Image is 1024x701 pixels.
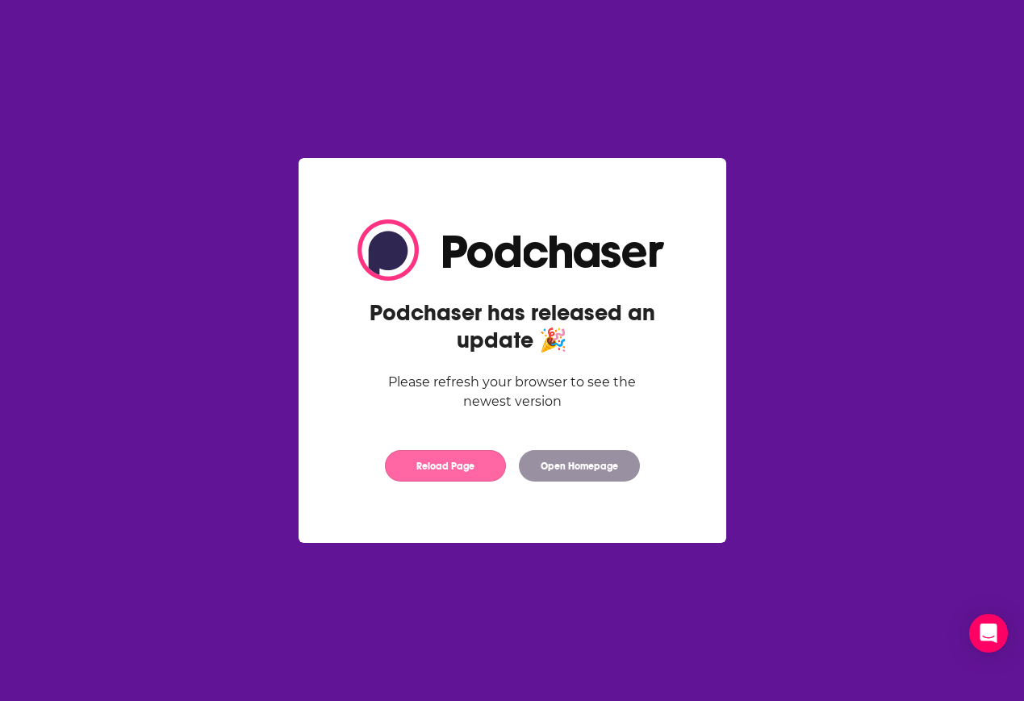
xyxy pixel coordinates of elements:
[519,450,640,482] button: Open Homepage
[969,614,1008,653] div: Open Intercom Messenger
[385,450,506,482] button: Reload Page
[357,219,667,281] img: Logo
[357,299,667,354] h2: Podchaser has released an update 🎉
[357,373,667,411] div: Please refresh your browser to see the newest version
